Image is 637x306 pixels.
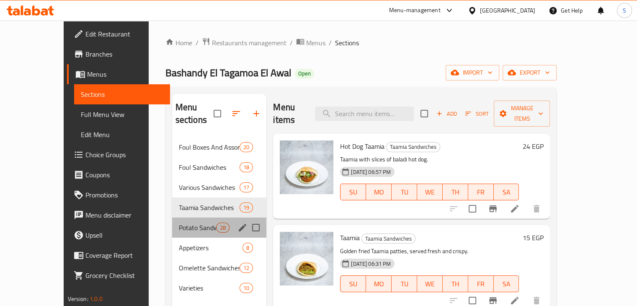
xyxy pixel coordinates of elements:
button: SA [494,184,519,200]
span: WE [420,278,439,290]
span: 28 [217,224,229,232]
span: Taamia [340,231,360,244]
button: Branch-specific-item [483,199,503,219]
span: Manage items [500,103,543,124]
div: items [240,283,253,293]
span: Select section [415,105,433,122]
span: Sort items [460,107,494,120]
span: Coupons [85,170,163,180]
div: Varieties10 [172,278,267,298]
span: 12 [240,264,253,272]
span: 10 [240,284,253,292]
span: MO [369,186,388,198]
div: Foul Boxes And Assorted20 [172,137,267,157]
span: WE [420,186,439,198]
span: Foul Sandwiches [179,162,240,172]
span: Foul Boxes And Assorted [179,142,240,152]
span: Bashandy El Tagamoa El Awal [165,63,291,82]
span: Hot Dog Taamia [340,140,384,153]
li: / [290,38,293,48]
div: Appetizers8 [172,238,267,258]
a: Branches [67,44,170,64]
div: items [240,142,253,152]
a: Edit menu item [510,296,520,306]
span: Add [435,109,458,119]
span: Taamia Sandwiches [362,234,415,244]
button: MO [366,184,392,200]
span: FR [472,278,490,290]
button: TH [443,184,468,200]
span: TU [395,278,414,290]
img: Taamia [280,232,333,285]
a: Coupons [67,165,170,185]
button: MO [366,275,392,292]
button: TU [392,275,417,292]
h2: Menu items [273,101,305,126]
button: TU [392,184,417,200]
div: items [242,243,253,253]
button: WE [417,184,443,200]
a: Promotions [67,185,170,205]
button: WE [417,275,443,292]
h2: Menu sections [175,101,214,126]
span: Select all sections [209,105,226,122]
button: import [446,65,499,80]
span: export [509,67,550,78]
span: Omelette Sandwiches [179,263,240,273]
span: 17 [240,184,253,192]
button: Add section [246,104,266,124]
span: MO [369,278,388,290]
a: Edit Restaurant [67,24,170,44]
nav: breadcrumb [165,37,557,48]
div: Foul Sandwiches18 [172,157,267,177]
span: Menus [87,69,163,79]
div: items [240,263,253,273]
button: delete [526,199,547,219]
div: Taamia Sandwiches19 [172,197,267,218]
button: Sort [463,107,490,120]
span: [DATE] 06:57 PM [348,168,394,176]
a: Full Menu View [74,104,170,124]
div: Menu-management [389,5,441,16]
img: Hot Dog Taamia [280,140,333,194]
a: Choice Groups [67,145,170,165]
a: Menu disclaimer [67,205,170,225]
span: Sort sections [226,104,246,124]
button: export [503,65,557,80]
span: 19 [240,204,253,212]
span: SA [497,278,516,290]
span: Various Sandwiches [179,182,240,192]
a: Home [165,38,192,48]
span: [DATE] 06:31 PM [348,260,394,268]
button: SA [494,275,519,292]
span: Grocery Checklist [85,270,163,280]
span: TH [446,278,465,290]
div: Various Sandwiches17 [172,177,267,197]
button: FR [468,184,494,200]
span: TU [395,186,414,198]
button: Add [433,107,460,120]
a: Edit Menu [74,124,170,145]
span: Select to update [464,200,481,218]
a: Sections [74,84,170,104]
span: Restaurants management [212,38,286,48]
div: Open [295,69,314,79]
div: Taamia Sandwiches [386,142,440,152]
span: FR [472,186,490,198]
span: SA [497,186,516,198]
a: Coverage Report [67,245,170,265]
span: Version: [68,293,88,304]
span: Menu disclaimer [85,210,163,220]
span: Taamia Sandwiches [179,202,240,213]
div: items [240,162,253,172]
button: edit [236,221,249,234]
a: Edit menu item [510,204,520,214]
span: Sections [81,89,163,99]
h6: 15 EGP [522,232,543,244]
input: search [315,106,414,121]
nav: Menu sections [172,134,267,301]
